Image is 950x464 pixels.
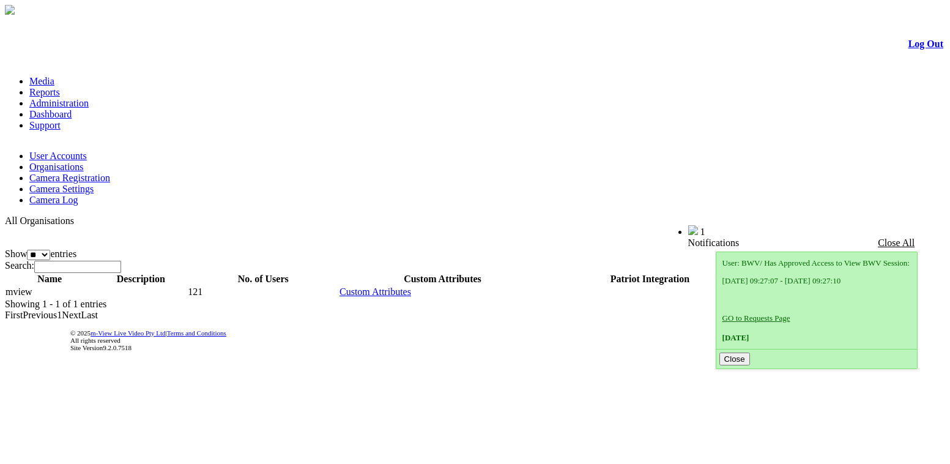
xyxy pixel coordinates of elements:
div: Notifications [688,238,919,249]
span: All Organisations [5,215,74,226]
a: Close All [878,238,915,248]
img: bell25.png [688,225,698,235]
span: [DATE] [722,333,749,342]
a: Previous [23,310,57,320]
a: Camera Settings [29,184,94,194]
td: mview [5,285,94,299]
a: GO to Requests Page [722,313,790,323]
span: 1 [700,226,705,237]
a: First [5,310,23,320]
span: Welcome, aqil_super (Supervisor) [555,226,664,235]
img: arrow-3.png [5,5,15,15]
a: Custom Attributes [340,286,411,297]
a: User Accounts [29,151,87,161]
th: No. of Users: activate to sort column ascending [187,273,339,285]
th: Description: activate to sort column ascending [94,273,187,285]
th: Custom Attributes [339,273,546,285]
td: 121 [187,285,339,299]
p: [DATE] 09:27:07 - [DATE] 09:27:10 [722,276,911,286]
a: Support [29,120,61,130]
th: Name: activate to sort column descending [5,273,94,285]
a: 1 [57,310,62,320]
input: Search: [34,261,121,273]
a: Reports [29,87,60,97]
a: Media [29,76,54,86]
div: User: BWV/ Has Approved Access to View BWV Session: [722,258,911,343]
a: Terms and Conditions [167,329,226,337]
label: Search: [5,260,121,271]
select: Showentries [27,250,50,260]
a: Log Out [908,39,943,49]
div: Showing 1 - 1 of 1 entries [5,299,945,310]
a: m-View Live Video Pty Ltd [91,329,166,337]
a: Dashboard [29,109,72,119]
img: DigiCert Secured Site Seal [13,323,62,358]
label: Show entries [5,249,76,259]
span: 9.2.0.7518 [103,344,132,351]
div: Site Version [70,344,943,351]
a: Organisations [29,162,84,172]
a: Administration [29,98,89,108]
a: Next [62,310,81,320]
button: Close [719,353,750,365]
a: Camera Log [29,195,78,205]
a: Camera Registration [29,173,110,183]
a: Last [81,310,98,320]
div: © 2025 | All rights reserved [70,329,943,351]
th: Patriot Integration [546,273,754,285]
